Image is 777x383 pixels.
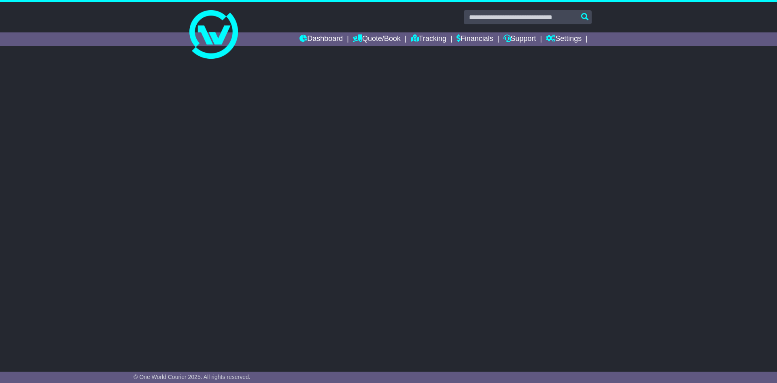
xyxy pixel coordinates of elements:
[546,32,582,46] a: Settings
[134,374,251,380] span: © One World Courier 2025. All rights reserved.
[299,32,343,46] a: Dashboard
[503,32,536,46] a: Support
[456,32,493,46] a: Financials
[411,32,446,46] a: Tracking
[353,32,401,46] a: Quote/Book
